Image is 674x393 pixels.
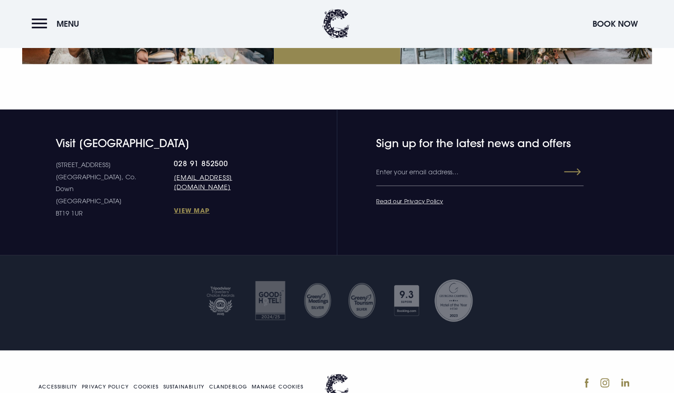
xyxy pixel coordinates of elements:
[376,197,443,205] a: Read our Privacy Policy
[56,159,174,219] p: [STREET_ADDRESS] [GEOGRAPHIC_DATA], Co. Down [GEOGRAPHIC_DATA] BT19 1UR
[376,137,546,150] h4: Sign up for the latest news and offers
[303,283,331,319] img: Untitled design 35
[389,278,425,323] img: Booking com 1
[32,14,84,34] button: Menu
[348,283,376,319] img: GM SILVER TRANSPARENT
[163,384,204,389] a: Sustainability
[621,379,629,387] img: LinkedIn
[548,164,581,180] button: Submit
[433,278,474,323] img: Georgina Campbell Award 2023
[57,19,79,29] span: Menu
[174,159,278,168] a: 028 91 852500
[174,206,278,215] a: View Map
[376,159,583,186] input: Enter your email address…
[209,384,247,389] a: Clandeblog
[134,384,159,389] a: Cookies
[588,14,642,34] button: Book Now
[584,378,588,388] img: Facebook
[174,173,278,192] a: [EMAIL_ADDRESS][DOMAIN_NAME]
[600,378,609,388] img: Instagram
[252,384,303,389] a: Manage your cookie settings.
[322,9,349,38] img: Clandeboye Lodge
[38,384,77,389] a: Accessibility
[56,137,278,150] h4: Visit [GEOGRAPHIC_DATA]
[82,384,129,389] a: Privacy Policy
[250,278,291,323] img: Good hotel 24 25 2
[200,278,241,323] img: Tripadvisor travellers choice 2025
